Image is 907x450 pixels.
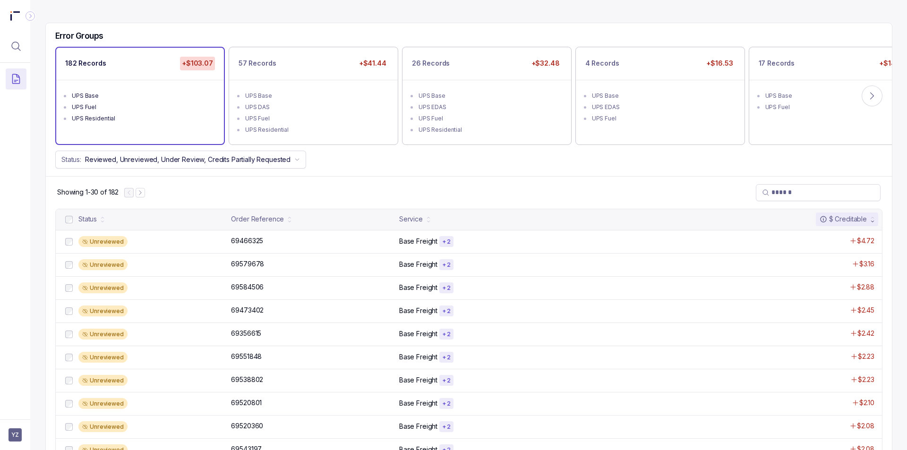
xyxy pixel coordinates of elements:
[231,352,262,361] p: 69551848
[399,237,437,246] p: Base Freight
[78,398,128,409] div: Unreviewed
[6,68,26,89] button: Menu Icon Button DocumentTextIcon
[65,216,73,223] input: checkbox-checkbox
[442,307,451,315] p: + 2
[180,57,215,70] p: +$103.07
[857,306,874,315] p: $2.45
[399,329,437,339] p: Base Freight
[231,398,262,408] p: 69520801
[57,187,119,197] div: Remaining page entries
[592,114,734,123] div: UPS Fuel
[245,91,387,101] div: UPS Base
[55,151,306,169] button: Status:Reviewed, Unreviewed, Under Review, Credits Partially Requested
[78,375,128,386] div: Unreviewed
[231,214,284,224] div: Order Reference
[65,400,73,408] input: checkbox-checkbox
[25,10,36,22] div: Collapse Icon
[857,282,874,292] p: $2.88
[136,188,145,197] button: Next Page
[245,114,387,123] div: UPS Fuel
[65,331,73,338] input: checkbox-checkbox
[65,59,106,68] p: 182 Records
[442,377,451,384] p: + 2
[245,102,387,112] div: UPS DAS
[442,261,451,269] p: + 2
[859,398,874,408] p: $2.10
[78,236,128,247] div: Unreviewed
[65,354,73,361] input: checkbox-checkbox
[72,102,214,112] div: UPS Fuel
[57,187,119,197] p: Showing 1-30 of 182
[530,57,562,70] p: +$32.48
[857,329,874,338] p: $2.42
[857,421,874,431] p: $2.08
[399,352,437,362] p: Base Freight
[399,375,437,385] p: Base Freight
[859,259,874,269] p: $3.16
[78,306,128,317] div: Unreviewed
[231,375,263,384] p: 69538802
[820,214,867,224] div: $ Creditable
[442,423,451,431] p: + 2
[592,102,734,112] div: UPS EDAS
[65,238,73,246] input: checkbox-checkbox
[65,284,73,292] input: checkbox-checkbox
[442,331,451,338] p: + 2
[78,329,128,340] div: Unreviewed
[399,306,437,315] p: Base Freight
[704,57,735,70] p: +$16.53
[399,260,437,269] p: Base Freight
[585,59,619,68] p: 4 Records
[858,352,874,361] p: $2.23
[65,377,73,384] input: checkbox-checkbox
[442,238,451,246] p: + 2
[231,259,264,269] p: 69579678
[72,114,214,123] div: UPS Residential
[78,214,97,224] div: Status
[592,91,734,101] div: UPS Base
[65,261,73,269] input: checkbox-checkbox
[419,125,561,135] div: UPS Residential
[55,31,103,41] h5: Error Groups
[78,282,128,294] div: Unreviewed
[759,59,795,68] p: 17 Records
[399,283,437,292] p: Base Freight
[72,91,214,101] div: UPS Base
[78,259,128,271] div: Unreviewed
[858,375,874,384] p: $2.23
[78,421,128,433] div: Unreviewed
[419,114,561,123] div: UPS Fuel
[857,236,874,246] p: $4.72
[85,155,291,164] p: Reviewed, Unreviewed, Under Review, Credits Partially Requested
[442,354,451,361] p: + 2
[6,36,26,57] button: Menu Icon Button MagnifyingGlassIcon
[442,400,451,408] p: + 2
[231,306,264,315] p: 69473402
[419,102,561,112] div: UPS EDAS
[245,125,387,135] div: UPS Residential
[412,59,450,68] p: 26 Records
[357,57,388,70] p: +$41.44
[399,214,423,224] div: Service
[399,399,437,408] p: Base Freight
[231,421,263,431] p: 69520360
[231,329,261,338] p: 69356615
[231,282,264,292] p: 69584506
[399,422,437,431] p: Base Freight
[61,155,81,164] p: Status:
[9,428,22,442] button: User initials
[419,91,561,101] div: UPS Base
[78,352,128,363] div: Unreviewed
[65,307,73,315] input: checkbox-checkbox
[442,284,451,292] p: + 2
[231,236,263,246] p: 69466325
[239,59,276,68] p: 57 Records
[65,423,73,431] input: checkbox-checkbox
